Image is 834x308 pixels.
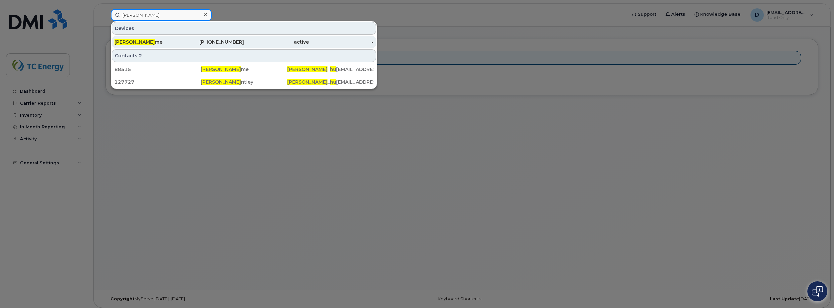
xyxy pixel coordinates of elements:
[201,66,241,72] span: [PERSON_NAME]
[287,79,327,85] span: [PERSON_NAME]
[114,79,201,85] div: 127727
[139,52,142,59] span: 2
[114,39,155,45] span: [PERSON_NAME]
[812,286,823,297] img: Open chat
[112,63,376,75] a: 88515[PERSON_NAME]me[PERSON_NAME]_hu[EMAIL_ADDRESS][DOMAIN_NAME]
[112,76,376,88] a: 127727[PERSON_NAME]ntley[PERSON_NAME]_hu[EMAIL_ADDRESS][DOMAIN_NAME]
[114,39,179,45] div: me
[201,66,287,73] div: me
[112,22,376,35] div: Devices
[330,79,336,85] span: hu
[201,79,241,85] span: [PERSON_NAME]
[114,66,201,73] div: 88515
[201,79,287,85] div: ntley
[287,66,373,73] div: _ [EMAIL_ADDRESS][DOMAIN_NAME]
[112,36,376,48] a: [PERSON_NAME]me[PHONE_NUMBER]active-
[287,66,327,72] span: [PERSON_NAME]
[112,49,376,62] div: Contacts
[330,66,336,72] span: hu
[287,79,373,85] div: _ [EMAIL_ADDRESS][DOMAIN_NAME]
[179,39,244,45] div: [PHONE_NUMBER]
[244,39,309,45] div: active
[309,39,374,45] div: -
